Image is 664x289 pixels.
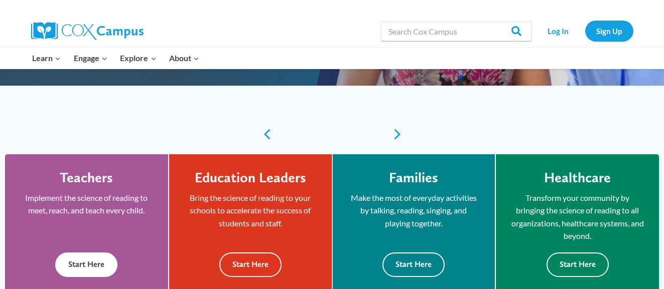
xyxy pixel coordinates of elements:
nav: Primary Navigation [26,48,206,69]
input: Search Cox Campus [381,21,532,41]
img: Cox Campus [31,22,144,40]
h4: Education Leaders [195,169,306,186]
button: Child menu of Learn [26,48,68,69]
button: Start Here [547,252,609,277]
nav: Secondary Navigation [537,21,633,41]
h4: Teachers [60,169,113,186]
button: Child menu of About [163,48,206,69]
button: Start Here [219,252,282,277]
button: Child menu of Explore [114,48,163,69]
h4: Families [389,169,438,186]
button: Start Here [382,252,445,277]
p: Implement the science of reading to meet, reach, and teach every child. [20,191,153,217]
p: Transform your community by bringing the science of reading to all organizations, healthcare syst... [511,191,644,242]
a: Sign Up [585,21,633,41]
a: Log In [537,21,580,41]
p: Make the most of everyday activities by talking, reading, singing, and playing together. [348,191,480,230]
button: Child menu of Engage [67,48,114,69]
h4: Healthcare [544,169,611,186]
button: Start Here [55,252,117,277]
p: Bring the science of reading to your schools to accelerate the success of students and staff. [184,191,317,230]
